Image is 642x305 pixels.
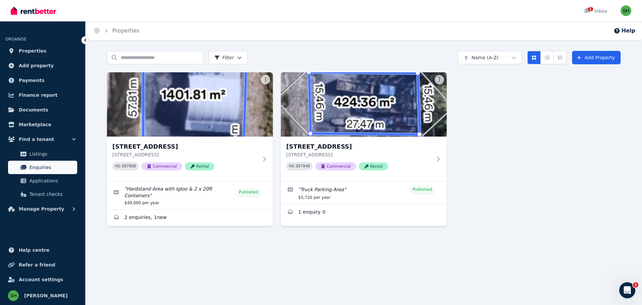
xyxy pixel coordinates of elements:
a: Enquiries for 546-554 Middle Rd, Greenbank [107,210,273,226]
button: Expanded list view [553,51,567,64]
a: Tenant checks [8,187,77,201]
a: Documents [5,103,80,117]
button: Compact list view [540,51,554,64]
img: Sammi Horton [621,5,631,16]
button: Card view [527,51,541,64]
span: Applications [29,177,75,185]
div: Inbox [584,8,607,14]
p: [STREET_ADDRESS] [286,151,432,158]
h3: [STREET_ADDRESS] [112,142,258,151]
span: ORGANISE [5,37,26,42]
img: RentBetter [11,6,56,16]
span: 1 [588,7,593,11]
nav: Breadcrumb [86,21,147,40]
span: Filter [214,54,234,61]
span: Name (A-Z) [471,54,499,61]
span: Commercial [315,162,356,170]
button: Manage Property [5,202,80,216]
code: 397940 [296,164,310,169]
a: Account settings [5,273,80,286]
div: View options [527,51,567,64]
span: Manage Property [19,205,64,213]
a: Properties [112,27,139,34]
code: 397686 [122,164,136,169]
a: Enquiries [8,161,77,174]
a: Applications [8,174,77,187]
button: Name (A-Z) [458,51,522,64]
iframe: Intercom live chat [619,282,635,298]
small: PID [289,164,294,168]
img: Sammi Horton [8,290,19,301]
span: Rental [359,162,388,170]
span: Rental [185,162,214,170]
a: Refer a friend [5,258,80,272]
button: Help [614,27,635,35]
span: Documents [19,106,48,114]
button: More options [261,75,270,84]
span: [PERSON_NAME] [24,292,68,300]
img: 546-554 Middle Rd, Greenbank [107,72,273,137]
a: Listings [8,147,77,161]
a: Enquiries for Unit 3/546-554 Middle Rd, Greenbank [281,205,447,221]
a: Edit listing: Truck Parking Area [281,181,447,204]
span: Help centre [19,246,49,254]
a: Finance report [5,88,80,102]
a: Add Property [572,51,621,64]
span: Enquiries [29,163,75,171]
span: Refer a friend [19,261,55,269]
span: Payments [19,76,44,84]
button: Find a tenant [5,133,80,146]
span: Add property [19,62,54,70]
a: Marketplace [5,118,80,131]
a: Payments [5,74,80,87]
span: 1 [633,282,638,288]
a: Help centre [5,243,80,257]
a: Edit listing: Hardstand Area with Igloo & 2 x 20ft Containers [107,181,273,210]
p: [STREET_ADDRESS] [112,151,258,158]
span: Listings [29,150,75,158]
img: Unit 3/546-554 Middle Rd, Greenbank [281,72,447,137]
span: Tenant checks [29,190,75,198]
a: Unit 3/546-554 Middle Rd, Greenbank[STREET_ADDRESS][STREET_ADDRESS]PID 397940CommercialRental [281,72,447,181]
span: Finance report [19,91,58,99]
span: Marketplace [19,121,51,129]
a: Properties [5,44,80,58]
button: Filter [209,51,248,64]
button: More options [435,75,444,84]
a: 546-554 Middle Rd, Greenbank[STREET_ADDRESS][STREET_ADDRESS]PID 397686CommercialRental [107,72,273,181]
span: Find a tenant [19,135,54,143]
h3: [STREET_ADDRESS] [286,142,432,151]
span: Properties [19,47,46,55]
small: PID [115,164,120,168]
a: Add property [5,59,80,72]
span: Commercial [141,162,182,170]
span: Account settings [19,276,63,284]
